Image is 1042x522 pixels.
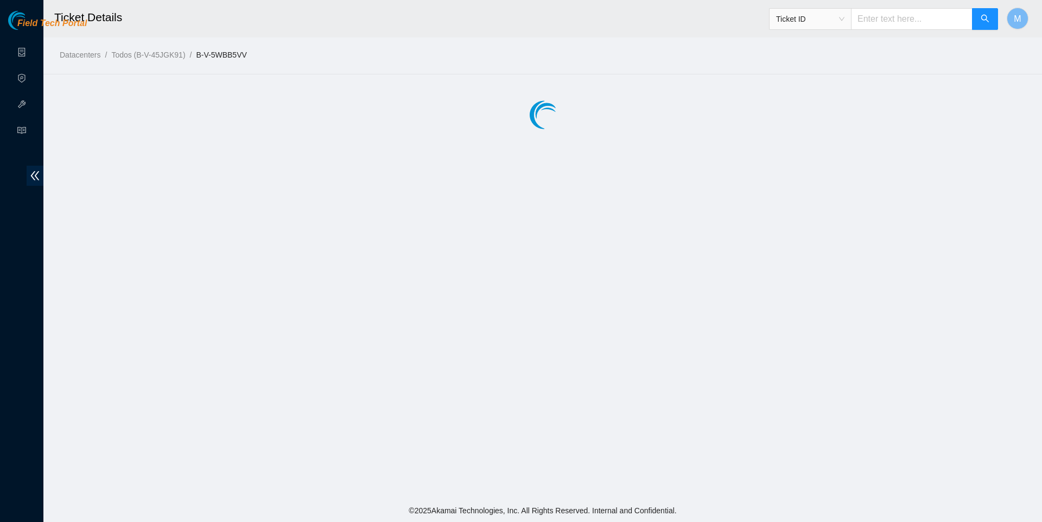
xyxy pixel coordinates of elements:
[851,8,973,30] input: Enter text here...
[111,51,185,59] a: Todos (B-V-45JGK91)
[17,121,26,143] span: read
[8,20,87,34] a: Akamai TechnologiesField Tech Portal
[196,51,246,59] a: B-V-5WBB5VV
[17,18,87,29] span: Field Tech Portal
[1014,12,1021,26] span: M
[43,499,1042,522] footer: © 2025 Akamai Technologies, Inc. All Rights Reserved. Internal and Confidential.
[105,51,107,59] span: /
[972,8,998,30] button: search
[1007,8,1028,29] button: M
[8,11,55,30] img: Akamai Technologies
[981,14,989,24] span: search
[190,51,192,59] span: /
[776,11,844,27] span: Ticket ID
[60,51,100,59] a: Datacenters
[27,166,43,186] span: double-left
